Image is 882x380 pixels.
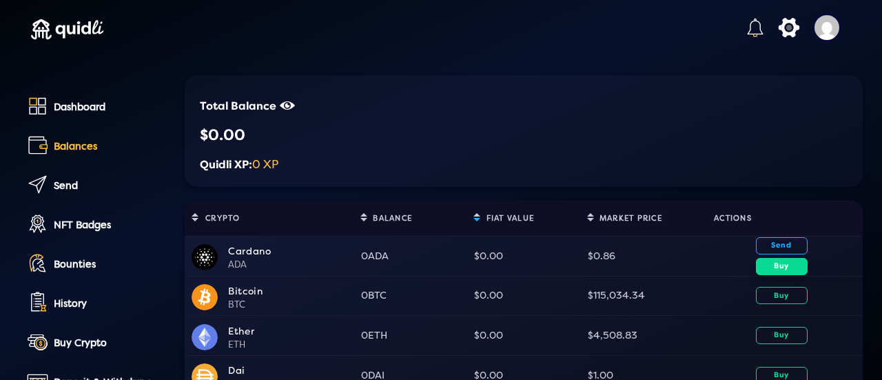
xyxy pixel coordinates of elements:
div: Buy Crypto [54,337,165,349]
div: Dashboard [54,101,165,113]
a: NFT Badges [23,210,165,241]
span: BTC [368,289,387,301]
div: Total Balance [185,75,863,186]
div: Bounties [54,259,165,270]
a: Send [23,171,165,202]
a: Dashboard [23,92,165,123]
a: History [23,289,165,320]
div: Dai [228,363,353,378]
div: Send [54,180,165,192]
span: 0 XP [252,157,278,172]
button: Buy [756,327,808,344]
span: $0.00 [474,329,503,341]
span: $115,034.34 [588,289,645,301]
span: ETH [368,329,387,341]
span: ACTIONS [714,214,752,223]
img: BTC [192,284,218,310]
span: 0 [361,329,387,341]
span: $0.00 [474,250,503,262]
span: 0 [361,289,387,301]
a: Bounties [23,250,165,281]
div: BTC [228,299,353,312]
div: Balances [54,141,165,152]
button: Buy [756,258,808,275]
button: Send [756,237,808,254]
div: History [54,298,165,310]
div: Bitcoin [228,284,353,299]
span: ADA [368,250,389,262]
div: ETH [228,339,353,352]
div: Cardano [228,244,353,259]
span: $0.00 [474,289,503,301]
span: $4,508.83 [588,329,637,341]
span: 0 [361,250,389,262]
div: ADA [228,259,353,272]
div: Quidli XP: [200,158,848,171]
a: Buy Crypto [23,328,165,359]
button: Buy [756,287,808,304]
div: $0.00 [200,127,848,145]
img: ETH [192,324,218,350]
span: $0.86 [588,250,615,262]
div: NFT Badges [54,219,165,231]
img: ADA [192,244,218,270]
img: account [813,14,841,41]
a: Balances [23,132,165,163]
div: Ether [228,324,353,339]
